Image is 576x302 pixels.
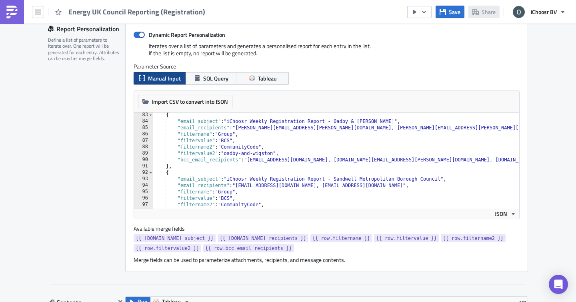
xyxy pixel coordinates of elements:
[185,72,237,85] button: SQL Query
[3,51,382,57] p: Best wishes,
[134,195,153,201] div: 96
[134,137,153,144] div: 87
[134,42,520,63] div: Iterates over a list of parameters and generates a personalised report for each entry in the list...
[134,256,520,264] div: Merge fields can be used to parameterize attachments, recipients, and message contents.
[136,244,199,252] span: {{ row.filtervalue2 }}
[495,209,507,218] span: JSON
[468,6,500,18] button: Share
[134,112,153,118] div: 83
[148,74,181,83] span: Manual Input
[134,176,153,182] div: 93
[134,225,194,232] label: Available merge fields
[134,125,153,131] div: 85
[134,244,201,252] a: {{ row.filtervalue2 }}
[203,74,228,83] span: SQL Query
[441,234,506,242] a: {{ row.filtername2 }}
[134,163,153,169] div: 91
[152,97,228,106] span: Import CSV to convert into JSON
[134,131,153,137] div: 86
[492,209,519,219] button: JSON
[374,234,439,242] a: {{ row.filtervalue }}
[134,234,216,242] a: {{ [DOMAIN_NAME]_subject }}
[449,8,460,16] span: Save
[134,72,186,85] button: Manual Input
[3,20,382,26] p: 1. Your registration overview and headline figures (.pdf)
[3,37,382,43] div: If you have any questions please email
[376,234,437,242] span: {{ row.filtervalue }}
[134,208,153,214] div: 98
[149,30,225,39] strong: Dynamic Report Personalization
[3,68,382,74] p: The Data Analysis Team
[136,234,214,242] span: {{ [DOMAIN_NAME]_subject }}
[312,234,370,242] span: {{ row.filtername }}
[549,275,568,294] div: Open Intercom Messenger
[134,157,153,163] div: 90
[531,8,557,16] span: iChoosr BV
[443,234,504,242] span: {{ row.filtername2 }}
[258,74,277,83] span: Tableau
[6,6,18,18] img: PushMetrics
[508,3,570,21] button: iChoosr BV
[138,95,232,108] button: Import CSV to convert into JSON
[19,43,35,49] u: do not
[93,37,187,43] a: relationshipmanager@[DOMAIN_NAME]
[3,3,382,9] p: Hi,
[203,244,294,252] a: {{ row.bcc_email_recipients }}
[134,150,153,157] div: 89
[134,189,153,195] div: 95
[68,7,206,16] span: Energy UK Council Reporting (Registration)
[134,201,153,208] div: 97
[3,12,382,18] p: Please see attached for your weekly collective switching update. This email contains the followin...
[237,72,289,85] button: Tableau
[48,37,120,62] div: Define a list of parameters to iterate over. One report will be generated for each entry. Attribu...
[93,37,312,43] span: or you can contact your Relationship Manager directly.
[48,23,125,35] div: Report Personalization
[134,144,153,150] div: 88
[436,6,464,18] button: Save
[134,63,520,70] label: Parameter Source
[3,43,382,49] div: Please reply to this email, the reply mailbox to this email address is not monitored.
[512,5,526,19] img: Avatar
[3,3,382,107] body: Rich Text Area. Press ALT-0 for help.
[134,118,153,125] div: 84
[134,169,153,176] div: 92
[482,8,496,16] span: Share
[134,182,153,189] div: 94
[310,234,372,242] a: {{ row.filtername }}
[3,28,382,34] p: 2. Your daily figures, and your registrations per postcode (.xls)
[220,234,306,242] span: {{ [DOMAIN_NAME]_recipients }}
[205,244,292,252] span: {{ row.bcc_email_recipients }}
[218,234,308,242] a: {{ [DOMAIN_NAME]_recipients }}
